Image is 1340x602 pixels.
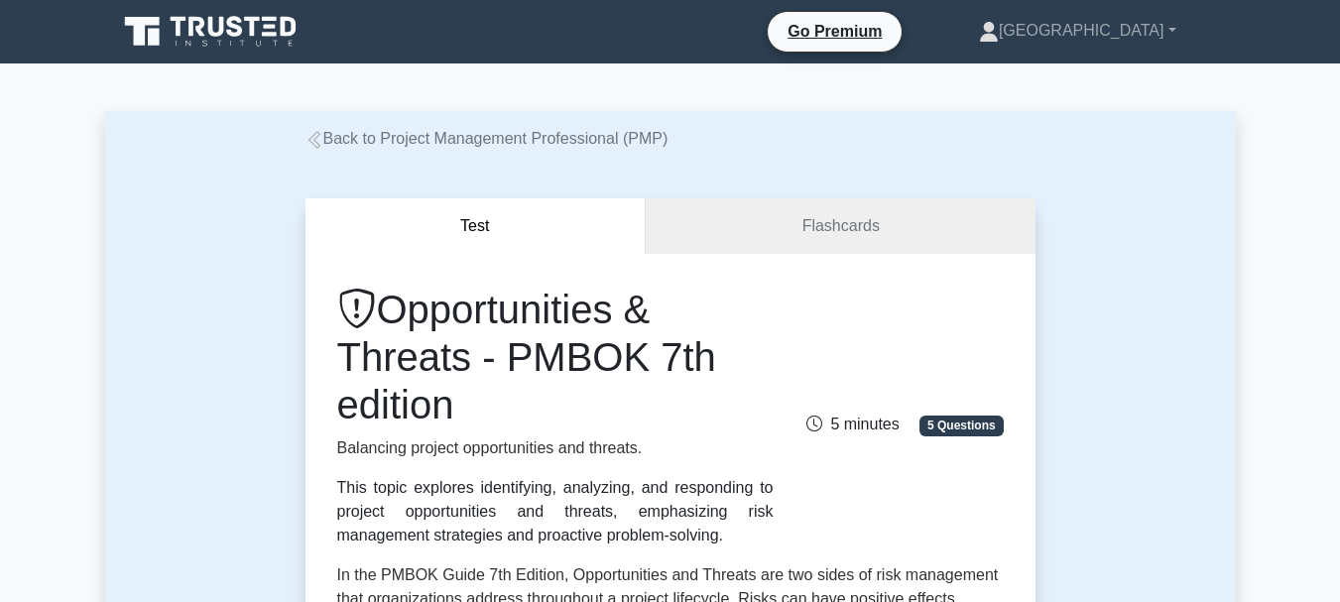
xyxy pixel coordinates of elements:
span: 5 minutes [806,416,899,432]
p: Balancing project opportunities and threats. [337,436,774,460]
h1: Opportunities & Threats - PMBOK 7th edition [337,286,774,428]
span: 5 Questions [919,416,1003,435]
button: Test [305,198,647,255]
div: This topic explores identifying, analyzing, and responding to project opportunities and threats, ... [337,476,774,547]
a: Back to Project Management Professional (PMP) [305,130,669,147]
a: [GEOGRAPHIC_DATA] [931,11,1224,51]
a: Go Premium [776,19,894,44]
a: Flashcards [646,198,1035,255]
